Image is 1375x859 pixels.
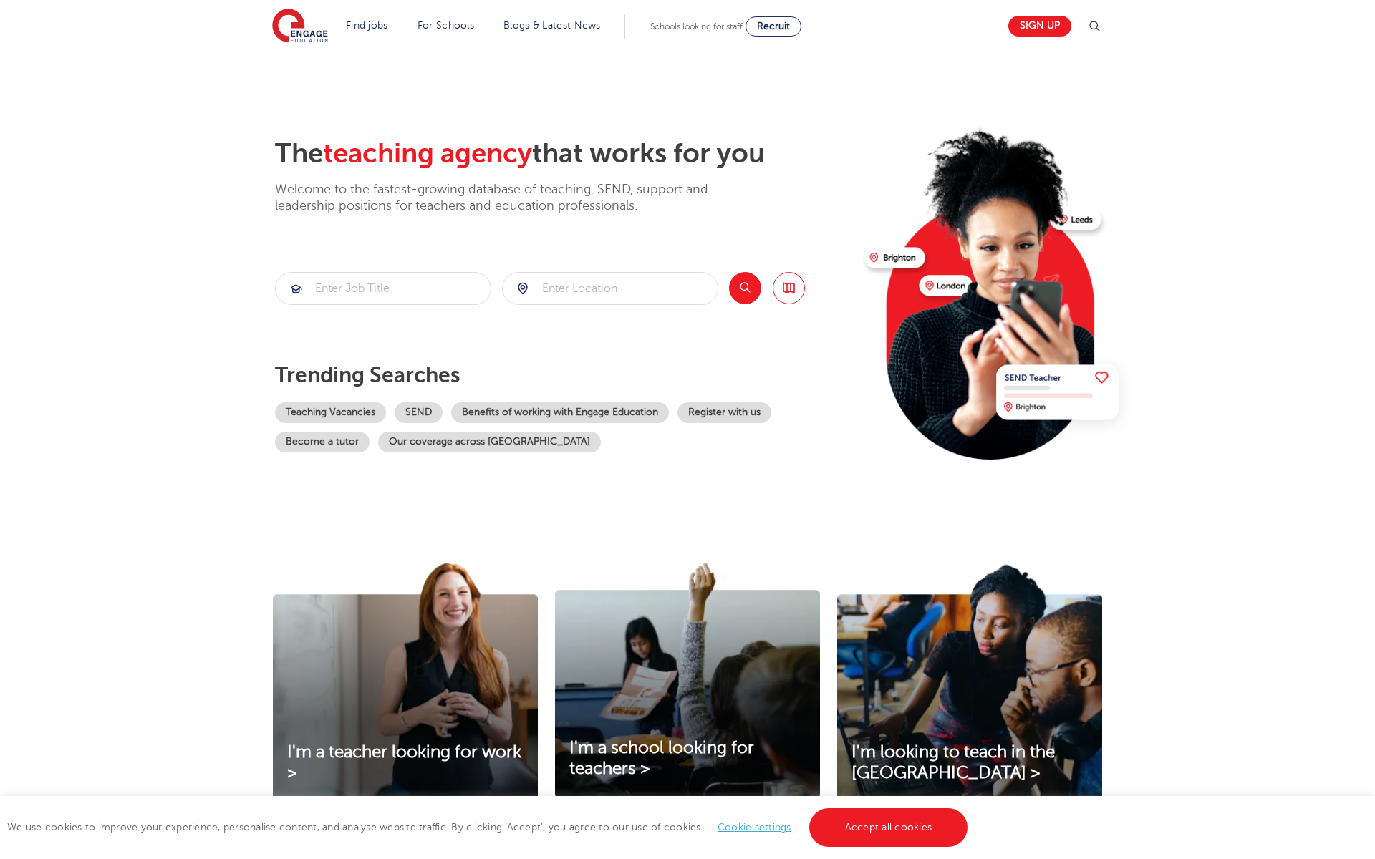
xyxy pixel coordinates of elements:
[650,21,743,31] span: Schools looking for staff
[837,742,1102,784] a: I'm looking to teach in the [GEOGRAPHIC_DATA] >
[378,432,601,452] a: Our coverage across [GEOGRAPHIC_DATA]
[718,822,791,833] a: Cookie settings
[346,20,388,31] a: Find jobs
[757,21,790,31] span: Recruit
[851,742,1055,782] span: I'm looking to teach in the [GEOGRAPHIC_DATA] >
[677,402,771,423] a: Register with us
[273,563,538,802] img: I'm a teacher looking for work
[503,20,601,31] a: Blogs & Latest News
[275,432,370,452] a: Become a tutor
[451,402,669,423] a: Benefits of working with Engage Education
[275,402,386,423] a: Teaching Vacancies
[287,742,521,782] span: I'm a teacher looking for work >
[7,822,971,833] span: We use cookies to improve your experience, personalise content, and analyse website traffic. By c...
[502,272,718,305] div: Submit
[1008,16,1071,37] a: Sign up
[273,742,538,784] a: I'm a teacher looking for work >
[272,9,328,44] img: Engage Education
[729,272,761,304] button: Search
[418,20,474,31] a: For Schools
[323,138,532,169] span: teaching agency
[275,181,748,215] p: Welcome to the fastest-growing database of teaching, SEND, support and leadership positions for t...
[837,563,1102,802] img: I'm looking to teach in the UK
[503,273,718,304] input: Submit
[809,808,968,847] a: Accept all cookies
[555,738,820,780] a: I'm a school looking for teachers >
[275,362,853,388] p: Trending searches
[275,137,853,170] h2: The that works for you
[746,16,801,37] a: Recruit
[555,563,820,797] img: I'm a school looking for teachers
[275,272,491,305] div: Submit
[276,273,491,304] input: Submit
[395,402,443,423] a: SEND
[569,738,754,778] span: I'm a school looking for teachers >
